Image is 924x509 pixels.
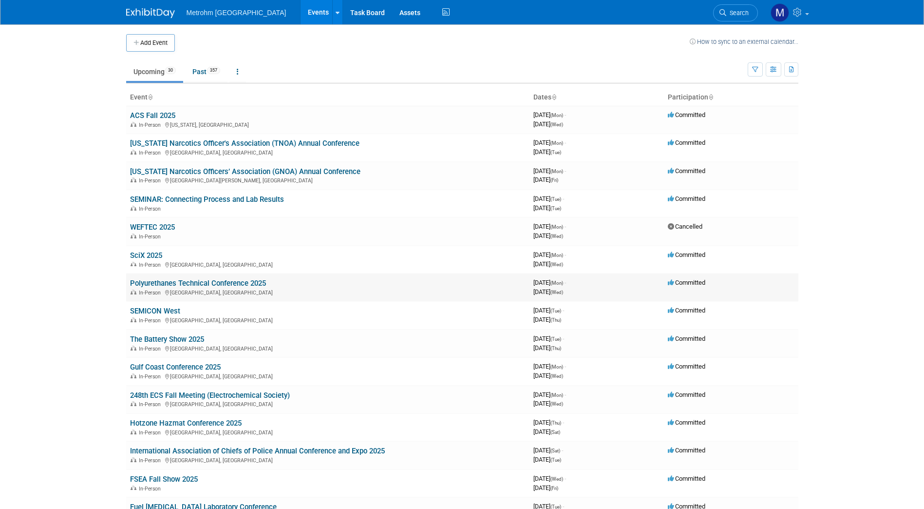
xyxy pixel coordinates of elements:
span: (Mon) [550,169,563,174]
a: 248th ECS Fall Meeting (Electrochemical Society) [130,391,290,400]
a: How to sync to an external calendar... [690,38,798,45]
span: - [565,279,566,286]
img: In-Person Event [131,457,136,462]
a: [US_STATE] Narcotics Officers’ Association (GNOA) Annual Conference [130,167,360,176]
span: (Tue) [550,308,561,313]
span: (Mon) [550,253,563,258]
th: Dates [529,89,664,106]
div: [GEOGRAPHIC_DATA][PERSON_NAME], [GEOGRAPHIC_DATA] [130,176,526,184]
span: Committed [668,279,705,286]
span: (Wed) [550,122,563,127]
span: Committed [668,307,705,314]
span: (Sat) [550,430,560,435]
span: (Thu) [550,317,561,323]
span: In-Person [139,290,164,296]
span: [DATE] [533,391,566,398]
a: [US_STATE] Narcotics Officer's Association (TNOA) Annual Conference [130,139,359,148]
span: [DATE] [533,335,564,342]
a: International Association of Chiefs of Police Annual Conference and Expo 2025 [130,447,385,455]
span: In-Person [139,346,164,352]
a: FSEA Fall Show 2025 [130,475,198,484]
span: [DATE] [533,223,566,230]
span: - [563,419,564,426]
img: In-Person Event [131,317,136,322]
span: (Mon) [550,364,563,370]
a: SEMICON West [130,307,180,315]
span: [DATE] [533,167,566,175]
span: In-Person [139,373,164,380]
span: (Fri) [550,177,558,183]
img: ExhibitDay [126,8,175,18]
span: In-Person [139,401,164,408]
span: (Thu) [550,346,561,351]
span: In-Person [139,177,164,184]
span: - [563,335,564,342]
img: In-Person Event [131,122,136,127]
span: - [565,251,566,258]
span: [DATE] [533,260,563,268]
div: [GEOGRAPHIC_DATA], [GEOGRAPHIC_DATA] [130,288,526,296]
span: In-Person [139,234,164,240]
span: Committed [668,111,705,118]
img: In-Person Event [131,262,136,267]
img: In-Person Event [131,234,136,238]
a: Hotzone Hazmat Conference 2025 [130,419,242,428]
img: In-Person Event [131,206,136,211]
a: WEFTEC 2025 [130,223,175,232]
span: - [565,391,566,398]
img: Michelle Simoes [771,3,789,22]
span: In-Person [139,430,164,436]
div: [GEOGRAPHIC_DATA], [GEOGRAPHIC_DATA] [130,316,526,324]
span: Committed [668,419,705,426]
span: (Tue) [550,336,561,342]
span: Search [726,9,749,17]
span: Committed [668,251,705,258]
span: In-Person [139,262,164,268]
span: - [565,167,566,175]
span: [DATE] [533,307,564,314]
a: SciX 2025 [130,251,162,260]
a: Polyurethanes Technical Conference 2025 [130,279,266,288]
div: [GEOGRAPHIC_DATA], [GEOGRAPHIC_DATA] [130,260,526,268]
a: Sort by Participation Type [708,93,713,101]
span: Committed [668,139,705,146]
span: (Tue) [550,196,561,202]
span: [DATE] [533,344,561,352]
span: Committed [668,391,705,398]
span: (Mon) [550,140,563,146]
span: 30 [165,67,176,74]
span: (Tue) [550,150,561,155]
span: [DATE] [533,363,566,370]
span: [DATE] [533,419,564,426]
span: [DATE] [533,447,563,454]
span: [DATE] [533,251,566,258]
span: [DATE] [533,484,558,491]
span: [DATE] [533,120,563,128]
a: The Battery Show 2025 [130,335,204,344]
span: Committed [668,167,705,175]
th: Participation [664,89,798,106]
span: [DATE] [533,176,558,183]
span: In-Person [139,150,164,156]
span: (Wed) [550,373,563,379]
th: Event [126,89,529,106]
span: (Wed) [550,234,563,239]
div: [GEOGRAPHIC_DATA], [GEOGRAPHIC_DATA] [130,372,526,380]
img: In-Person Event [131,401,136,406]
span: - [565,223,566,230]
span: [DATE] [533,111,566,118]
span: Metrohm [GEOGRAPHIC_DATA] [187,9,286,17]
span: (Wed) [550,290,563,295]
img: In-Person Event [131,177,136,182]
img: In-Person Event [131,150,136,155]
img: In-Person Event [131,486,136,490]
span: - [563,307,564,314]
div: [GEOGRAPHIC_DATA], [GEOGRAPHIC_DATA] [130,428,526,436]
a: Past357 [185,62,227,81]
a: Search [713,4,758,21]
span: In-Person [139,317,164,324]
span: (Thu) [550,420,561,426]
a: Gulf Coast Conference 2025 [130,363,221,372]
span: [DATE] [533,204,561,212]
a: ACS Fall 2025 [130,111,175,120]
